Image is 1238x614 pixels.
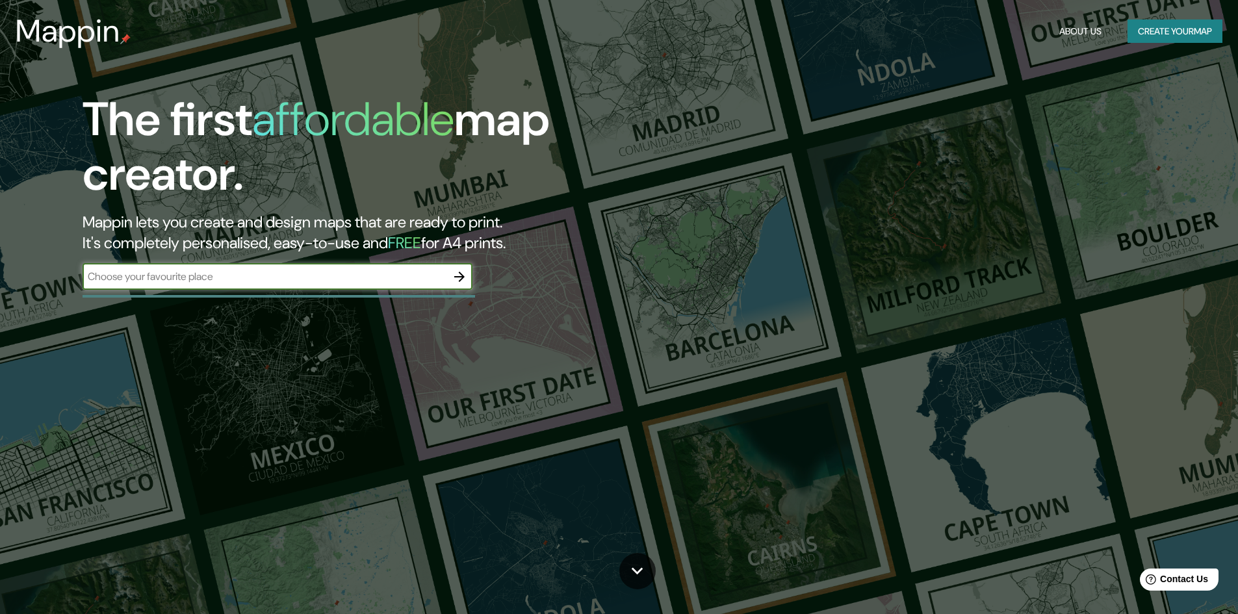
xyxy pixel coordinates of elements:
button: Create yourmap [1128,19,1222,44]
input: Choose your favourite place [83,269,446,284]
iframe: Help widget launcher [1122,563,1224,600]
h2: Mappin lets you create and design maps that are ready to print. It's completely personalised, eas... [83,212,702,253]
h1: The first map creator. [83,92,702,212]
img: mappin-pin [120,34,131,44]
button: About Us [1054,19,1107,44]
h5: FREE [388,233,421,253]
h1: affordable [252,89,454,149]
h3: Mappin [16,13,120,49]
